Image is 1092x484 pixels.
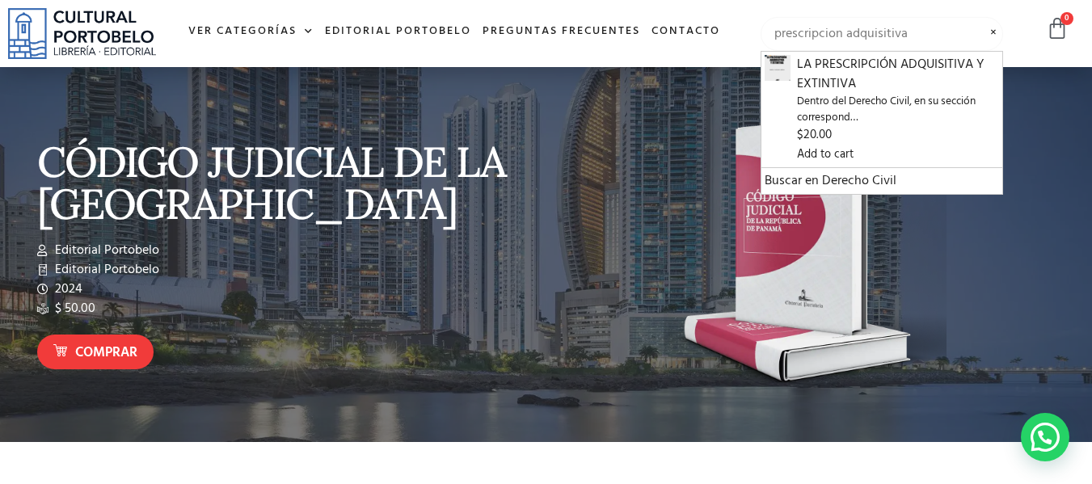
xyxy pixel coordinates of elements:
span: Dentro del Derecho Civil, en su sección correspond… [797,94,1000,127]
a: 0 [1046,17,1069,40]
span: Editorial Portobelo [51,260,159,280]
span: Limpiar [984,23,1003,24]
a: Add to cart: “LA PRESCRIPCIÓN ADQUISITIVA Y EXTINTIVA” [797,145,854,164]
a: Contacto [646,15,726,49]
span: Comprar [75,343,137,364]
a: LA PRESCRIPCIÓN ADQUISITIVA Y EXTINTIVADentro del Derecho Civil, en su sección correspond…$20.00 [797,55,1000,145]
p: CÓDIGO JUDICIAL DE LA [GEOGRAPHIC_DATA] [37,141,538,225]
bdi: 20.00 [797,125,832,145]
a: Editorial Portobelo [319,15,477,49]
span: $ 50.00 [51,299,95,318]
span: $ [797,125,803,145]
a: Preguntas frecuentes [477,15,646,49]
a: LA PRESCRIPCIÓN ADQUISITIVA Y EXTINTIVA [765,57,791,78]
span: 2024 [51,280,82,299]
input: Búsqueda [761,17,1004,51]
a: Buscar en Derecho Civil [765,171,1000,191]
a: Comprar [37,335,154,369]
span: 0 [1060,12,1073,25]
a: Ver Categorías [183,15,319,49]
span: LA PRESCRIPCIÓN ADQUISITIVA Y EXTINTIVA [797,55,1000,94]
span: Editorial Portobelo [51,241,159,260]
img: Captura_de_Pantalla_2021-02-04_a_las_12.56.20_p._m.-2.png [765,55,791,81]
